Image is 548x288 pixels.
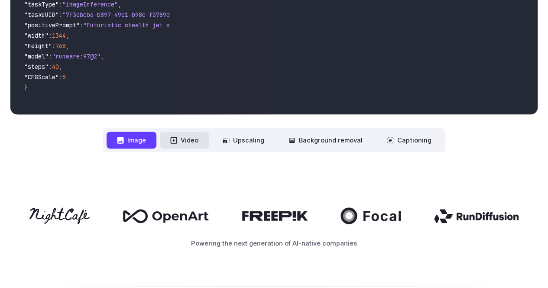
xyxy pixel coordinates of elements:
div: Keywords by Traffic [96,51,146,57]
span: : [59,0,62,8]
div: v 4.0.25 [24,14,42,21]
span: "7f3ebcb6-b897-49e1-b98c-f5789d2d40d7" [62,11,194,19]
span: : [52,42,55,50]
img: logo_orange.svg [14,14,21,21]
span: : [59,73,62,81]
span: : [80,21,83,29]
span: "Futuristic stealth jet streaking through a neon-lit cityscape with glowing purple exhaust" [83,21,399,29]
span: } [24,84,28,91]
span: "taskType" [24,0,59,8]
span: "model" [24,52,49,60]
span: "steps" [24,63,49,71]
span: , [101,52,104,60]
span: "width" [24,32,49,39]
span: : [59,11,62,19]
div: Domain Overview [33,51,78,57]
span: , [118,0,121,8]
img: tab_domain_overview_orange.svg [23,50,30,57]
button: Upscaling [212,132,275,149]
button: Captioning [376,132,442,149]
button: Background removal [278,132,373,149]
span: : [49,63,52,71]
span: "positivePrompt" [24,21,80,29]
span: 1344 [52,32,66,39]
span: "height" [24,42,52,50]
span: 5 [62,73,66,81]
span: : [49,52,52,60]
span: : [49,32,52,39]
span: "imageInference" [62,0,118,8]
span: , [66,42,69,50]
span: "runware:97@2" [52,52,101,60]
img: tab_keywords_by_traffic_grey.svg [86,50,93,57]
span: 768 [55,42,66,50]
button: Image [107,132,156,149]
span: "CFGScale" [24,73,59,81]
img: website_grey.svg [14,23,21,29]
span: , [66,32,69,39]
span: 40 [52,63,59,71]
button: Video [160,132,209,149]
span: , [59,63,62,71]
span: "taskUUID" [24,11,59,19]
p: Powering the next generation of AI-native companies [10,238,538,248]
div: Domain: [URL] [23,23,62,29]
